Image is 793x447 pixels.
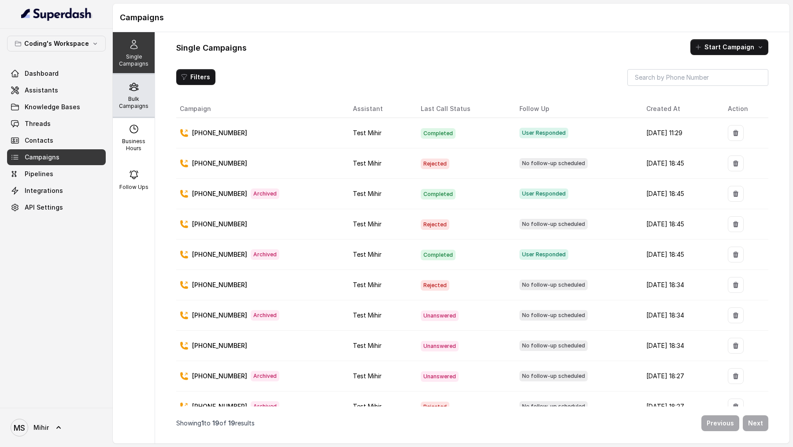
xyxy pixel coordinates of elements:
[116,96,151,110] p: Bulk Campaigns
[353,403,382,410] span: Test Mihir
[421,402,449,412] span: Rejected
[639,179,721,209] td: [DATE] 18:45
[353,220,382,228] span: Test Mihir
[353,251,382,258] span: Test Mihir
[7,166,106,182] a: Pipelines
[519,310,588,321] span: No follow-up scheduled
[192,402,247,411] p: [PHONE_NUMBER]
[192,159,247,168] p: [PHONE_NUMBER]
[639,300,721,331] td: [DATE] 18:34
[639,118,721,148] td: [DATE] 11:29
[192,129,247,137] p: [PHONE_NUMBER]
[519,280,588,290] span: No follow-up scheduled
[25,203,63,212] span: API Settings
[201,419,204,427] span: 1
[14,423,25,432] text: MS
[192,250,247,259] p: [PHONE_NUMBER]
[228,419,235,427] span: 19
[353,342,382,349] span: Test Mihir
[7,415,106,440] a: Mihir
[21,7,92,21] img: light.svg
[120,11,782,25] h1: Campaigns
[251,401,279,412] span: Archived
[24,38,89,49] p: Coding's Workspace
[251,188,279,199] span: Archived
[7,133,106,148] a: Contacts
[7,149,106,165] a: Campaigns
[192,341,247,350] p: [PHONE_NUMBER]
[7,82,106,98] a: Assistants
[701,415,739,431] button: Previous
[353,372,382,380] span: Test Mihir
[116,138,151,152] p: Business Hours
[192,372,247,381] p: [PHONE_NUMBER]
[512,100,639,118] th: Follow Up
[639,148,721,179] td: [DATE] 18:45
[176,419,255,428] p: Showing to of results
[519,219,588,229] span: No follow-up scheduled
[421,189,456,199] span: Completed
[25,136,53,145] span: Contacts
[119,184,148,191] p: Follow Ups
[421,341,459,351] span: Unanswered
[519,249,568,260] span: User Responded
[25,186,63,195] span: Integrations
[421,280,449,291] span: Rejected
[7,36,106,52] button: Coding's Workspace
[414,100,512,118] th: Last Call Status
[519,371,588,381] span: No follow-up scheduled
[627,69,768,86] input: Search by Phone Number
[421,159,449,169] span: Rejected
[519,158,588,169] span: No follow-up scheduled
[25,119,51,128] span: Threads
[192,311,247,320] p: [PHONE_NUMBER]
[353,281,382,288] span: Test Mihir
[176,41,247,55] h1: Single Campaigns
[7,66,106,81] a: Dashboard
[421,128,456,139] span: Completed
[519,340,588,351] span: No follow-up scheduled
[25,153,59,162] span: Campaigns
[176,69,215,85] button: Filters
[421,371,459,382] span: Unanswered
[353,159,382,167] span: Test Mihir
[519,401,588,412] span: No follow-up scheduled
[721,100,768,118] th: Action
[176,410,768,436] nav: Pagination
[251,249,279,260] span: Archived
[25,170,53,178] span: Pipelines
[176,100,346,118] th: Campaign
[353,311,382,319] span: Test Mihir
[251,371,279,381] span: Archived
[639,361,721,392] td: [DATE] 18:27
[25,86,58,95] span: Assistants
[353,129,382,137] span: Test Mihir
[353,190,382,197] span: Test Mihir
[639,392,721,422] td: [DATE] 18:27
[251,310,279,321] span: Archived
[743,415,768,431] button: Next
[639,270,721,300] td: [DATE] 18:34
[519,128,568,138] span: User Responded
[421,219,449,230] span: Rejected
[639,331,721,361] td: [DATE] 18:34
[421,250,456,260] span: Completed
[639,240,721,270] td: [DATE] 18:45
[25,103,80,111] span: Knowledge Bases
[7,116,106,132] a: Threads
[346,100,414,118] th: Assistant
[192,281,247,289] p: [PHONE_NUMBER]
[192,189,247,198] p: [PHONE_NUMBER]
[116,53,151,67] p: Single Campaigns
[7,99,106,115] a: Knowledge Bases
[25,69,59,78] span: Dashboard
[639,100,721,118] th: Created At
[7,199,106,215] a: API Settings
[192,220,247,229] p: [PHONE_NUMBER]
[212,419,219,427] span: 19
[7,183,106,199] a: Integrations
[639,209,721,240] td: [DATE] 18:45
[690,39,768,55] button: Start Campaign
[519,188,568,199] span: User Responded
[33,423,49,432] span: Mihir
